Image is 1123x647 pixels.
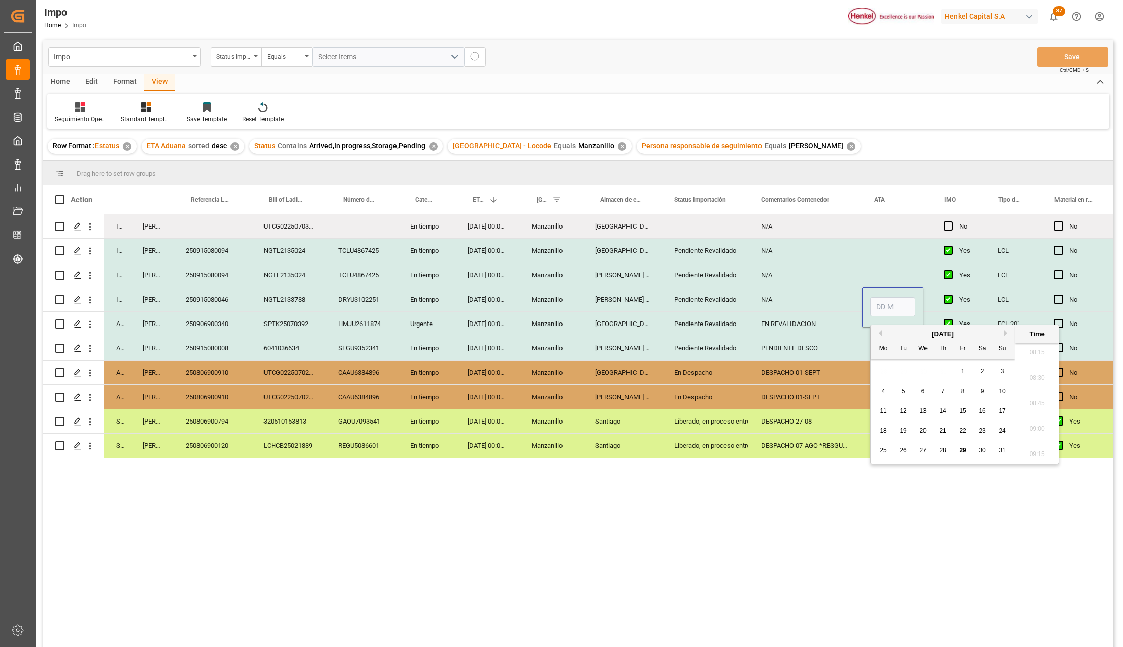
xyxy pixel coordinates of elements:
[944,196,956,203] span: IMO
[956,343,969,355] div: Fr
[900,407,906,414] span: 12
[976,425,989,437] div: Choose Saturday, August 23rd, 2025
[848,8,934,25] img: Henkel%20logo.jpg_1689854090.jpg
[251,385,326,409] div: UTCG0225070273
[862,434,923,458] div: [DATE] 00:00:00
[862,385,923,409] div: [DATE] 00:00:00
[473,196,485,203] span: ETA Aduana
[583,434,662,458] div: Santiago
[130,214,174,238] div: [PERSON_NAME]
[251,434,326,458] div: LCHCB25021889
[130,434,174,458] div: [PERSON_NAME]
[309,142,425,150] span: Arrived,In progress,Storage,Pending
[398,287,455,311] div: En tiempo
[985,263,1042,287] div: LCL
[1069,385,1101,409] div: No
[600,196,641,203] span: Almacen de entrega
[674,385,737,409] div: En Despacho
[583,239,662,263] div: [GEOGRAPHIC_DATA]
[1069,312,1101,336] div: No
[959,215,973,238] div: No
[979,407,985,414] span: 16
[976,385,989,398] div: Choose Saturday, August 9th, 2025
[956,405,969,417] div: Choose Friday, August 15th, 2025
[174,312,251,336] div: 250906900340
[519,336,583,360] div: Manzanillo
[104,312,130,336] div: Arrived
[326,263,398,287] div: TCLU4867425
[130,409,174,433] div: [PERSON_NAME]
[618,142,626,151] div: ✕
[941,387,945,395] span: 7
[147,142,186,150] span: ETA Aduana
[876,330,882,336] button: Previous Month
[897,444,910,457] div: Choose Tuesday, August 26th, 2025
[326,409,398,433] div: GAOU7093541
[43,409,662,434] div: Press SPACE to select this row.
[106,74,144,91] div: Format
[937,405,949,417] div: Choose Thursday, August 14th, 2025
[871,329,1015,339] div: [DATE]
[877,405,890,417] div: Choose Monday, August 11th, 2025
[326,434,398,458] div: REGU5086601
[519,434,583,458] div: Manzanillo
[251,287,326,311] div: NGTL2133788
[981,387,984,395] span: 9
[130,312,174,336] div: [PERSON_NAME]
[123,142,131,151] div: ✕
[583,287,662,311] div: [PERSON_NAME] Tlalnepantla
[43,434,662,458] div: Press SPACE to select this row.
[174,263,251,287] div: 250915080094
[979,427,985,434] span: 23
[455,385,519,409] div: [DATE] 00:00:00
[43,361,662,385] div: Press SPACE to select this row.
[71,195,92,204] div: Action
[900,427,906,434] span: 19
[999,427,1005,434] span: 24
[519,409,583,433] div: Manzanillo
[43,214,662,239] div: Press SPACE to select this row.
[583,214,662,238] div: [GEOGRAPHIC_DATA]
[937,425,949,437] div: Choose Thursday, August 21st, 2025
[267,50,302,61] div: Equals
[465,47,486,67] button: search button
[187,115,227,124] div: Save Template
[343,196,377,203] span: Número de Contenedor
[554,142,576,150] span: Equals
[104,361,130,384] div: Arrived
[996,444,1009,457] div: Choose Sunday, August 31st, 2025
[95,142,119,150] span: Estatus
[44,5,86,20] div: Impo
[880,427,886,434] span: 18
[961,368,965,375] span: 1
[959,288,973,311] div: Yes
[917,343,930,355] div: We
[519,287,583,311] div: Manzanillo
[429,142,438,151] div: ✕
[999,407,1005,414] span: 17
[583,336,662,360] div: [PERSON_NAME] Tlalnepantla
[519,312,583,336] div: Manzanillo
[326,239,398,263] div: TCLU4867425
[398,409,455,433] div: En tiempo
[48,47,201,67] button: open menu
[326,385,398,409] div: CAAU6384896
[78,74,106,91] div: Edit
[999,447,1005,454] span: 31
[44,22,61,29] a: Home
[996,385,1009,398] div: Choose Sunday, August 10th, 2025
[976,405,989,417] div: Choose Saturday, August 16th, 2025
[261,47,312,67] button: open menu
[312,47,465,67] button: open menu
[937,385,949,398] div: Choose Thursday, August 7th, 2025
[897,405,910,417] div: Choose Tuesday, August 12th, 2025
[1060,66,1089,74] span: Ctrl/CMD + S
[130,263,174,287] div: [PERSON_NAME]
[326,361,398,384] div: CAAU6384896
[174,409,251,433] div: 250806900794
[959,239,973,263] div: Yes
[104,336,130,360] div: Arrived
[174,361,251,384] div: 250806900910
[976,343,989,355] div: Sa
[979,447,985,454] span: 30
